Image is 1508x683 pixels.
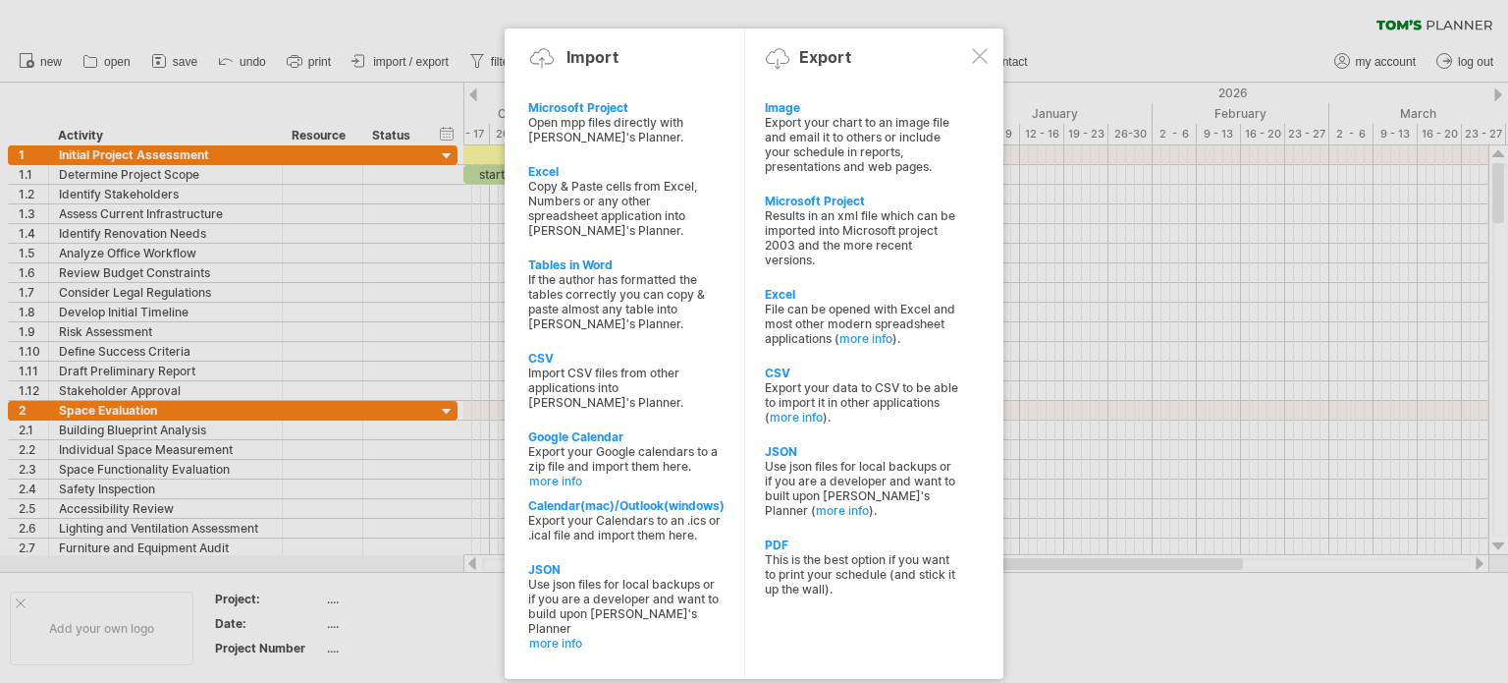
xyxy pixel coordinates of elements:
[765,208,959,267] div: Results in an xml file which can be imported into Microsoft project 2003 and the more recent vers...
[765,302,959,346] div: File can be opened with Excel and most other modern spreadsheet applications ( ).
[529,636,724,651] a: more info
[765,380,959,425] div: Export your data to CSV to be able to import it in other applications ( ).
[528,164,723,179] div: Excel
[528,179,723,238] div: Copy & Paste cells from Excel, Numbers or any other spreadsheet application into [PERSON_NAME]'s ...
[770,410,823,425] a: more info
[765,552,959,597] div: This is the best option if you want to print your schedule (and stick it up the wall).
[529,474,724,488] a: more info
[839,331,892,346] a: more info
[765,287,959,302] div: Excel
[765,444,959,459] div: JSON
[765,100,959,115] div: Image
[765,538,959,552] div: PDF
[528,272,723,331] div: If the author has formatted the tables correctly you can copy & paste almost any table into [PERS...
[566,47,619,67] div: Import
[816,503,869,518] a: more info
[765,194,959,208] div: Microsoft Project
[528,257,723,272] div: Tables in Word
[765,366,959,380] div: CSV
[765,115,959,174] div: Export your chart to an image file and email it to others or include your schedule in reports, pr...
[765,459,959,518] div: Use json files for local backups or if you are a developer and want to built upon [PERSON_NAME]'s...
[799,47,851,67] div: Export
